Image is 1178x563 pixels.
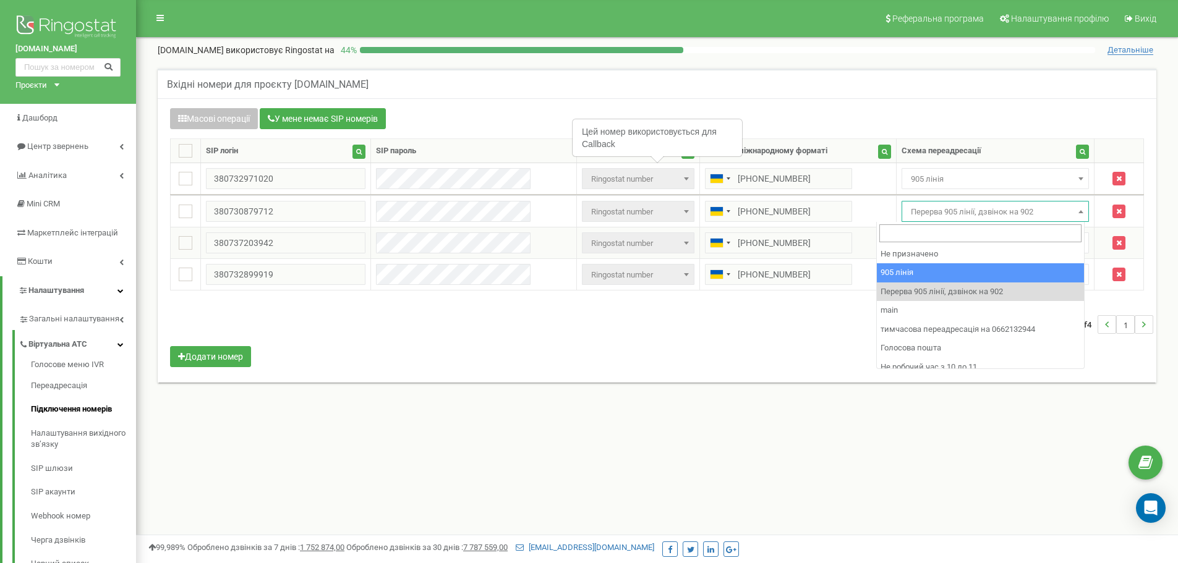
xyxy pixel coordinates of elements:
p: [DOMAIN_NAME] [158,44,335,56]
li: Перерва 905 лінії, дзвінок на 902 [877,282,1084,302]
span: Ringostat number [586,266,689,284]
span: Вихід [1135,14,1156,23]
a: Черга дзвінків [31,528,136,552]
span: Налаштування профілю [1011,14,1109,23]
input: 050 123 4567 [705,201,852,222]
span: Дашборд [22,113,58,122]
nav: ... [1069,303,1153,346]
a: Загальні налаштування [19,305,136,330]
a: Налаштування [2,276,136,305]
span: Ringostat number [586,203,689,221]
a: Голосове меню IVR [31,359,136,374]
span: 99,989% [148,543,186,552]
span: 905 лінія [902,168,1090,189]
span: використовує Ringostat на [226,45,335,55]
li: Не робочий час з 10 до 11 [877,358,1084,377]
div: Telephone country code [706,265,734,284]
a: [EMAIL_ADDRESS][DOMAIN_NAME] [516,543,654,552]
span: Детальніше [1108,45,1153,55]
li: main [877,301,1084,320]
span: Кошти [28,256,53,266]
span: Оброблено дзвінків за 30 днів : [346,543,508,552]
input: 050 123 4567 [705,232,852,253]
u: 1 752 874,00 [300,543,344,552]
a: SIP акаунти [31,480,136,504]
div: Цей номер використовується для Callback [573,120,741,156]
span: Перерва 905 лінії, дзвінок на 902 [906,203,1085,221]
li: тимчасова переадресація на 0662132944 [877,320,1084,339]
button: Додати номер [170,346,251,367]
span: Загальні налаштування [29,313,119,325]
span: Ringostat number [586,171,689,188]
span: 905 лінія [906,171,1085,188]
div: Схема переадресації [902,145,981,157]
input: 050 123 4567 [705,168,852,189]
span: Налаштування [28,286,84,295]
span: Реферальна програма [892,14,984,23]
div: SIP логін [206,145,238,157]
li: 1 [1116,315,1135,334]
span: Аналiтика [28,171,67,180]
div: Telephone country code [706,201,734,221]
span: Ringostat number [582,232,694,253]
a: Переадресація [31,374,136,398]
span: Оброблено дзвінків за 7 днів : [187,543,344,552]
p: 44 % [335,44,360,56]
h5: Вхідні номери для проєкту [DOMAIN_NAME] [167,79,369,90]
li: Не призначено [877,245,1084,264]
u: 7 787 559,00 [463,543,508,552]
span: Ringostat number [582,264,694,285]
span: Центр звернень [27,142,88,151]
a: [DOMAIN_NAME] [15,43,121,55]
span: Ringostat number [582,201,694,222]
li: Голосова пошта [877,339,1084,358]
div: Telephone country code [706,169,734,188]
div: Open Intercom Messenger [1136,493,1166,523]
div: Telephone country code [706,233,734,253]
li: 905 лінія [877,263,1084,282]
span: Віртуальна АТС [28,339,87,350]
div: Проєкти [15,80,47,91]
button: Масові операції [170,108,258,129]
div: Номер у міжнародному форматі [705,145,827,157]
a: Підключення номерів [31,397,136,421]
span: Ringostat number [586,235,689,252]
a: SIP шлюзи [31,457,136,481]
img: Ringostat logo [15,12,121,43]
input: Пошук за номером [15,58,121,77]
span: Маркетплейс інтеграцій [27,228,118,237]
a: Налаштування вихідного зв’язку [31,421,136,457]
span: Mini CRM [27,199,60,208]
a: Віртуальна АТС [19,330,136,355]
a: Webhook номер [31,504,136,528]
input: 050 123 4567 [705,264,852,285]
span: Перерва 905 лінії, дзвінок на 902 [902,201,1090,222]
th: SIP пароль [371,139,577,163]
button: У мене немає SIP номерів [260,108,386,129]
span: Ringostat number [582,168,694,189]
